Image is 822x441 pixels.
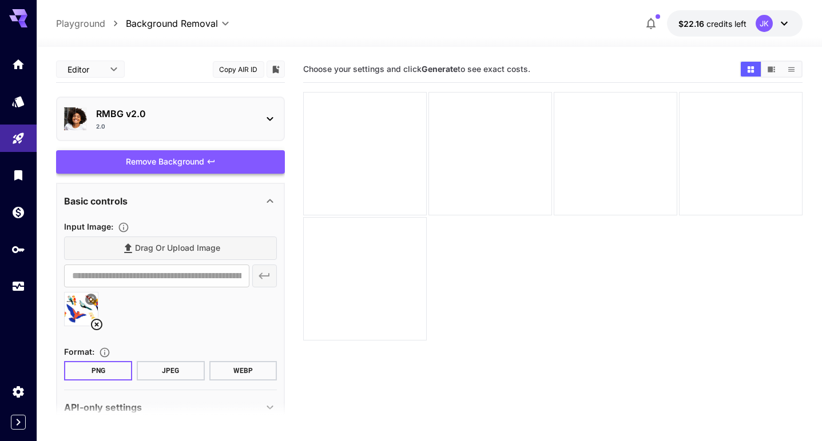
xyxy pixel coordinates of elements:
button: JPEG [137,361,205,380]
div: JK [756,15,773,32]
button: $22.16059JK [667,10,803,37]
p: API-only settings [64,400,142,414]
button: Show media in video view [761,62,781,77]
div: Models [11,94,25,109]
button: Expand sidebar [11,415,26,430]
span: Remove Background [126,155,204,169]
button: WEBP [209,361,277,380]
div: API-only settings [64,394,277,421]
div: API Keys [11,242,25,256]
button: Show media in grid view [741,62,761,77]
button: Choose the file format for the output image. [94,347,115,358]
span: Format : [64,347,94,356]
div: Settings [11,384,25,399]
span: credits left [706,19,746,29]
span: Input Image : [64,222,113,231]
span: Choose your settings and click to see exact costs. [303,64,530,74]
p: 2.0 [96,122,105,131]
div: $22.16059 [678,18,746,30]
span: Editor [67,63,103,75]
div: Wallet [11,205,25,219]
div: Home [11,57,25,71]
div: RMBG v2.02.0 [64,102,277,135]
span: $22.16 [678,19,706,29]
button: Remove Background [56,150,285,174]
button: Specifies the input image to be processed. [113,222,134,233]
button: Show media in list view [781,62,801,77]
button: PNG [64,361,132,380]
p: RMBG v2.0 [96,107,254,121]
nav: breadcrumb [56,17,126,30]
div: Basic controls [64,187,277,215]
button: Add to library [271,62,281,76]
p: Basic controls [64,194,128,208]
button: Copy AIR ID [213,61,264,78]
span: Background Removal [126,17,218,30]
div: Show media in grid viewShow media in video viewShow media in list view [740,61,803,78]
div: Library [11,168,25,182]
div: Playground [11,131,25,146]
b: Generate [422,64,458,74]
a: Playground [56,17,105,30]
div: Usage [11,279,25,294]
